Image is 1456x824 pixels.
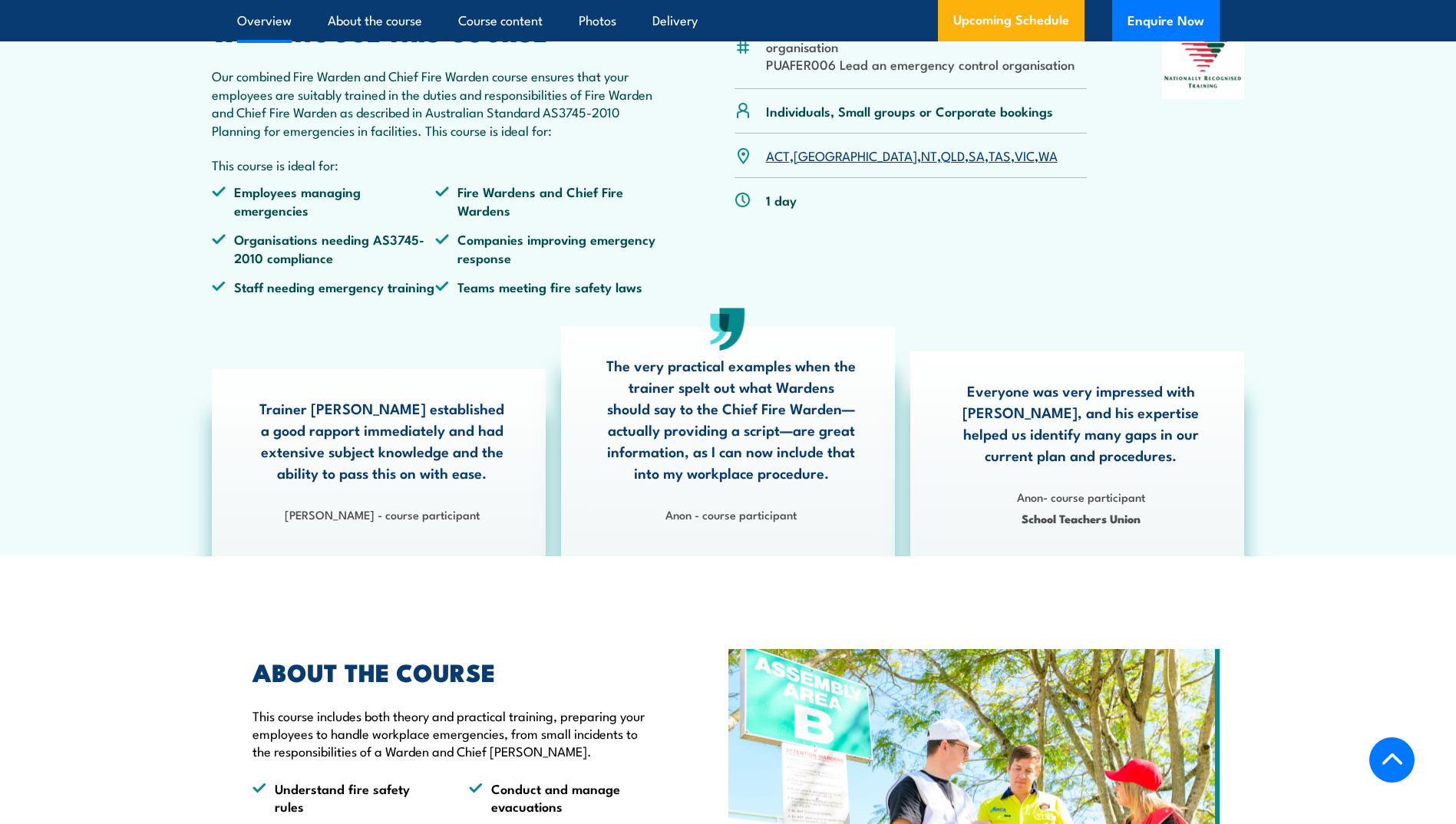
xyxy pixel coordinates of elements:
a: NT [921,146,937,164]
p: Trainer [PERSON_NAME] established a good rapport immediately and had extensive subject knowledge ... [257,397,507,483]
li: Fire Wardens and Chief Fire Wardens [435,183,659,219]
li: PUAFER006 Lead an emergency control organisation [766,55,1088,73]
li: Conduct and manage evacuations [469,780,658,816]
li: Staff needing emergency training [212,278,436,295]
p: 1 day [766,191,797,209]
p: Individuals, Small groups or Corporate bookings [766,102,1053,120]
a: SA [969,146,985,164]
strong: Anon - course participant [665,506,797,522]
p: Everyone was very impressed with [PERSON_NAME], and his expertise helped us identify many gaps in... [956,380,1206,466]
a: [GEOGRAPHIC_DATA] [794,146,917,164]
p: Our combined Fire Warden and Chief Fire Warden course ensures that your employees are suitably tr... [212,67,660,139]
strong: Anon- course participant [1017,488,1145,505]
a: TAS [989,146,1011,164]
h2: ABOUT THE COURSE [253,661,658,682]
li: Teams meeting fire safety laws [435,278,659,295]
li: Understand fire safety rules [253,780,441,816]
a: QLD [941,146,965,164]
p: This course includes both theory and practical training, preparing your employees to handle workp... [253,707,658,760]
strong: [PERSON_NAME] - course participant [285,506,480,522]
a: WA [1038,146,1058,164]
h2: WHY CHOOSE THIS COURSE [212,21,660,42]
span: School Teachers Union [956,509,1206,527]
p: This course is ideal for: [212,156,660,173]
img: Nationally Recognised Training logo. [1162,21,1245,99]
a: VIC [1015,146,1035,164]
a: ACT [766,146,790,164]
p: , , , , , , , [766,147,1058,164]
p: The very practical examples when the trainer spelt out what Wardens should say to the Chief Fire ... [606,354,857,483]
li: Organisations needing AS3745-2010 compliance [212,230,436,266]
li: Companies improving emergency response [435,230,659,266]
li: Employees managing emergencies [212,183,436,219]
